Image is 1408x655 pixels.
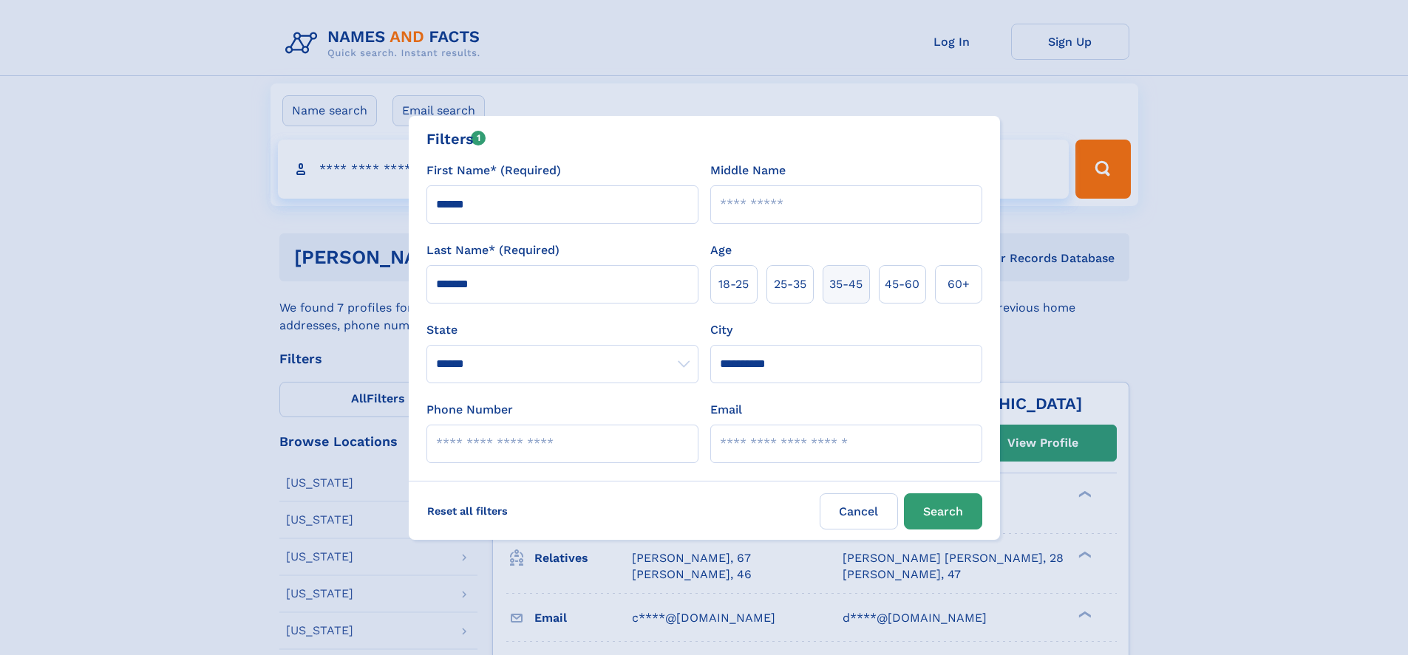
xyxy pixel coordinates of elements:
[710,401,742,419] label: Email
[948,275,970,293] span: 60+
[820,493,898,529] label: Cancel
[418,493,517,529] label: Reset all filters
[426,128,486,150] div: Filters
[829,275,863,293] span: 35‑45
[710,321,732,339] label: City
[774,275,806,293] span: 25‑35
[710,241,732,259] label: Age
[718,275,749,293] span: 18‑25
[885,275,919,293] span: 45‑60
[904,493,982,529] button: Search
[426,241,560,259] label: Last Name* (Required)
[426,162,561,179] label: First Name* (Required)
[426,401,513,419] label: Phone Number
[710,162,786,179] label: Middle Name
[426,321,698,339] label: State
